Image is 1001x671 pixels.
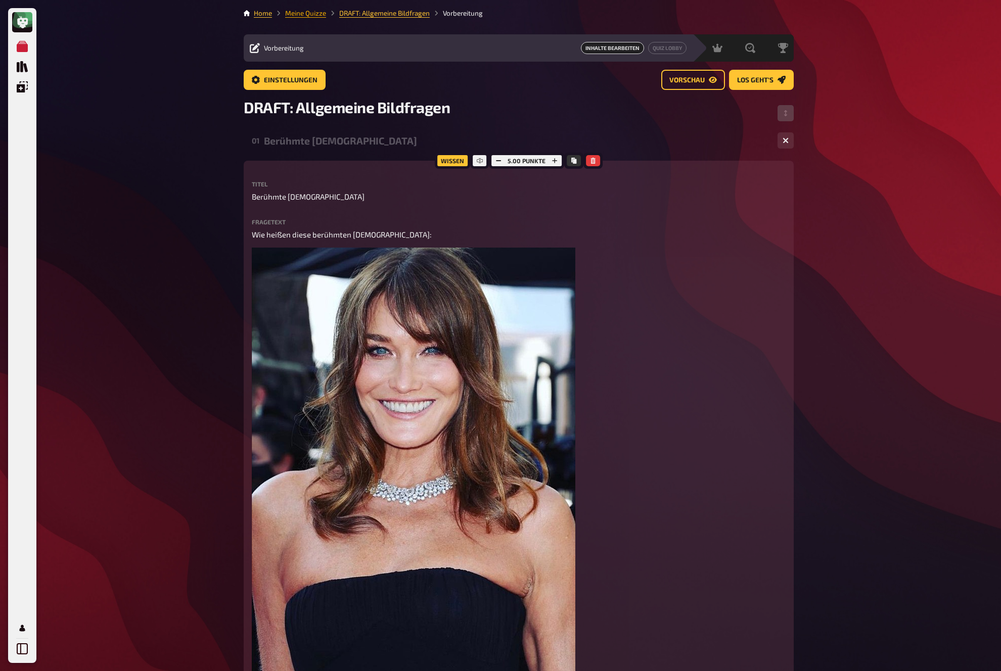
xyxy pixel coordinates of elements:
a: Einblendungen [12,77,32,97]
li: DRAFT: Allgemeine Bildfragen [326,8,430,18]
a: DRAFT: Allgemeine Bildfragen [339,9,430,17]
a: Quiz Lobby [648,42,687,54]
div: 01 [252,136,260,145]
a: Meine Quizze [285,9,326,17]
button: Kopieren [567,155,581,166]
a: Meine Quizze [12,36,32,57]
a: Quiz Sammlung [12,57,32,77]
span: Einstellungen [264,77,317,84]
span: Wie heißen diese berühmten [DEMOGRAPHIC_DATA]: [252,230,432,239]
div: Berühmte [DEMOGRAPHIC_DATA] [264,135,769,147]
button: Reihenfolge anpassen [778,105,794,121]
a: Einstellungen [244,70,326,90]
label: Titel [252,181,786,187]
span: DRAFT: Allgemeine Bildfragen [244,98,450,116]
span: Inhalte Bearbeiten [581,42,644,54]
li: Vorbereitung [430,8,483,18]
span: Berühmte [DEMOGRAPHIC_DATA] [252,191,365,203]
a: Home [254,9,272,17]
label: Fragetext [252,219,786,225]
span: Vorbereitung [264,44,304,52]
div: Wissen [435,153,470,169]
span: Los geht's [737,77,773,84]
a: Vorschau [661,70,725,90]
li: Meine Quizze [272,8,326,18]
a: Los geht's [729,70,794,90]
li: Home [254,8,272,18]
a: Mein Konto [12,618,32,638]
span: Vorschau [669,77,705,84]
div: 5.00 Punkte [489,153,564,169]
